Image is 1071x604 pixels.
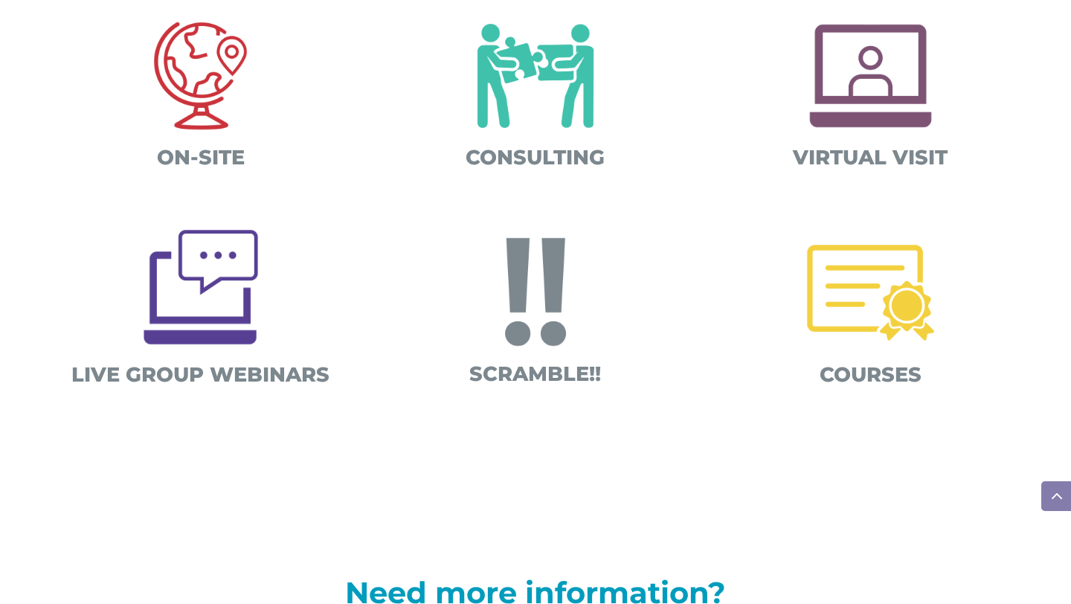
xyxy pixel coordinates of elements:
span: SCRAMBLE!! [469,362,601,386]
span: LIVE GROUP WEBINARS [71,362,329,387]
span: COURSES [820,362,922,387]
span: ON-SITE [157,145,245,170]
span: VIRTUAL VISIT [793,145,948,170]
img: Certifications [793,215,948,370]
span: CONSULTING [466,145,605,170]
